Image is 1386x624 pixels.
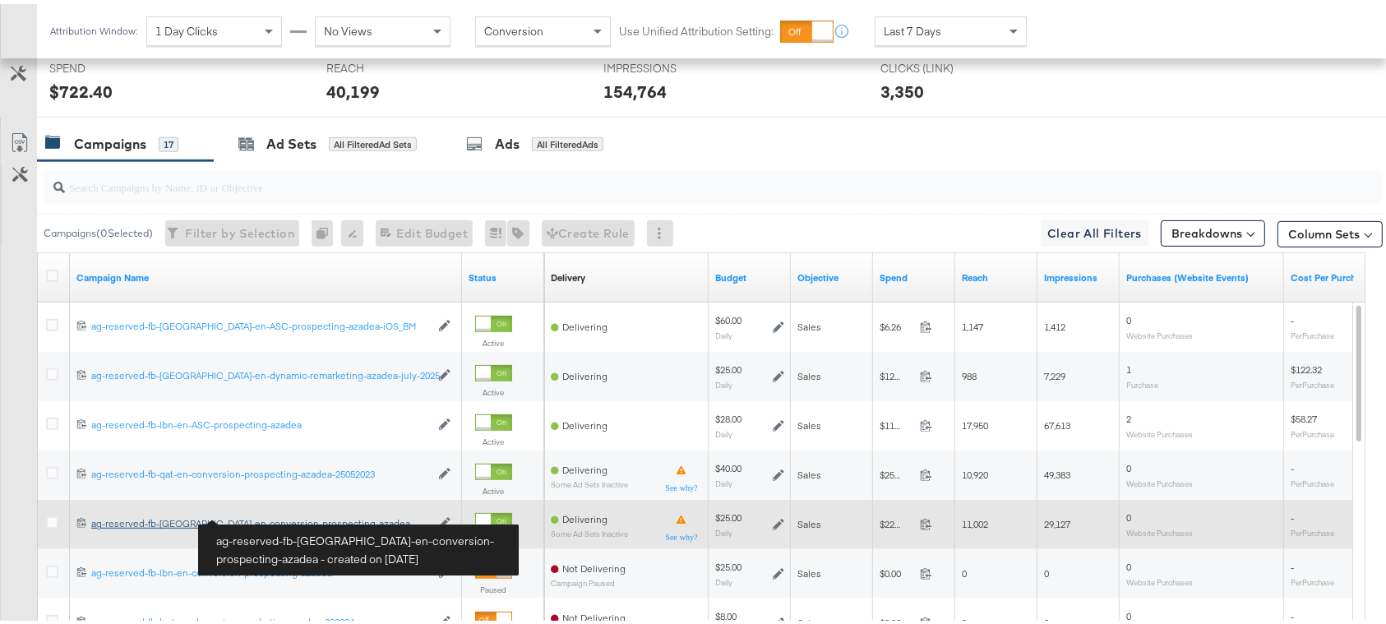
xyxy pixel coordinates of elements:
label: Active [475,334,512,344]
span: Sales [797,465,821,477]
sub: Some Ad Sets Inactive [551,525,628,534]
sub: Daily [715,326,732,336]
div: Ads [495,131,520,150]
span: Sales [797,366,821,378]
sub: Website Purchases [1126,573,1193,583]
button: Column Sets [1277,217,1383,243]
span: SPEND [49,57,173,72]
a: Reflects the ability of your Ad Campaign to achieve delivery based on ad states, schedule and bud... [551,267,585,280]
a: ag-reserved-fb-[GEOGRAPHIC_DATA]-en-conversion-prospecting-azadea [91,513,430,527]
span: 29,127 [1044,514,1070,526]
sub: Per Purchase [1291,474,1334,484]
sub: Daily [715,474,732,484]
span: Not Delivering [562,608,626,620]
input: Search Campaigns by Name, ID or Objective [65,160,1261,192]
span: - [1291,458,1294,470]
label: Use Unified Attribution Setting: [619,20,774,35]
sub: Per Purchase [1291,573,1334,583]
span: 0 [1044,563,1049,575]
sub: Per Purchase [1291,326,1334,336]
a: ag-reserved-fb-lbn-en-conversion-prospecting-azadea [91,562,430,576]
a: The number of times a purchase was made tracked by your Custom Audience pixel on your website aft... [1126,267,1277,280]
div: 40,199 [326,76,380,99]
div: $28.00 [715,409,742,422]
sub: Daily [715,425,732,435]
a: The total amount spent to date. [880,267,949,280]
span: 67,613 [1044,415,1070,428]
span: Not Delivering [562,558,626,571]
span: Delivering [562,415,608,428]
sub: Per Purchase [1291,425,1334,435]
span: 1 Day Clicks [155,20,218,35]
span: Clear All Filters [1047,220,1142,240]
a: ag-reserved-fb-qat-en-conversion-prospecting-azadea-25052023 [91,464,430,478]
span: 11,002 [962,514,988,526]
span: REACH [326,57,450,72]
a: ag-reserved-fb-[GEOGRAPHIC_DATA]-en-dynamic-remarketing-azadea-july-2025 [91,365,430,379]
div: ag-reserved-fb-[GEOGRAPHIC_DATA]-en-ASC-prospecting-azadea-iOS_BM [91,316,430,329]
div: Attribution Window: [49,21,138,33]
span: 0 [962,563,967,575]
div: $40.00 [715,458,742,471]
span: Delivering [562,460,608,472]
div: $60.00 [715,310,742,323]
span: Conversion [484,20,543,35]
span: 0 [1126,310,1131,322]
sub: Daily [715,573,732,583]
span: 10,920 [962,465,988,477]
sub: Daily [715,376,732,386]
sub: Per Purchase [1291,376,1334,386]
div: 0 [312,216,341,243]
span: - [1291,310,1294,322]
span: 1 [1126,359,1131,372]
div: $25.00 [715,507,742,520]
span: $122.32 [1291,359,1322,372]
span: $221.77 [880,514,913,526]
span: $116.53 [880,415,913,428]
button: Breakdowns [1161,216,1265,243]
label: Active [475,432,512,443]
div: 154,764 [603,76,667,99]
button: Clear All Filters [1041,216,1148,243]
a: Shows the current state of your Ad Campaign. [469,267,538,280]
span: 49,383 [1044,465,1070,477]
label: Active [475,531,512,542]
span: $58.27 [1291,409,1317,421]
span: Delivering [562,509,608,521]
span: 0 [1126,606,1131,618]
span: Delivering [562,366,608,378]
span: - [1291,557,1294,569]
div: ag-reserved-fb-lbn-en-ASC-prospecting-azadea [91,414,430,428]
sub: Campaign Paused [551,575,626,584]
a: The number of times your ad was served. On mobile apps an ad is counted as served the first time ... [1044,267,1113,280]
a: Your campaign name. [76,267,455,280]
a: The number of people your ad was served to. [962,267,1031,280]
span: 0 [1126,557,1131,569]
div: ag-reserved-fb-[GEOGRAPHIC_DATA]-en-conversion-prospecting-azadea [91,513,430,526]
span: Sales [797,514,821,526]
label: Active [475,383,512,394]
sub: Some Ad Sets Inactive [551,476,628,485]
span: 17,950 [962,415,988,428]
span: Sales [797,317,821,329]
div: All Filtered Ad Sets [329,133,417,148]
a: ag-reserved-fb-lbn-en-ASC-prospecting-azadea [91,414,430,428]
div: Ad Sets [266,131,316,150]
sub: Website Purchases [1126,425,1193,435]
div: ag-reserved-fb-lbn-en-conversion-prospecting-azadea [91,562,430,575]
sub: Daily [715,524,732,534]
label: Paused [475,580,512,591]
span: $6.26 [880,317,913,329]
sub: Per Purchase [1291,524,1334,534]
label: Active [475,482,512,492]
span: 7,229 [1044,366,1065,378]
span: No Views [324,20,372,35]
sub: Purchase [1126,376,1158,386]
span: $0.00 [880,563,913,575]
sub: Website Purchases [1126,474,1193,484]
div: All Filtered Ads [532,133,603,148]
span: Sales [797,415,821,428]
a: The maximum amount you're willing to spend on your ads, on average each day or over the lifetime ... [715,267,784,280]
span: 2 [1126,409,1131,421]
